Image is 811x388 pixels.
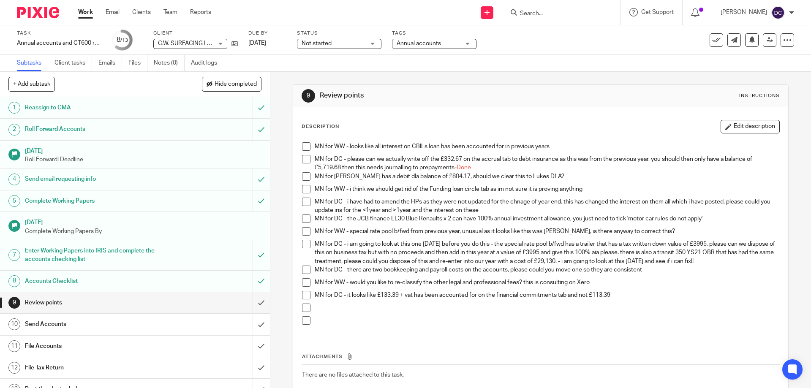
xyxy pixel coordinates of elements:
[8,340,20,352] div: 11
[78,8,93,16] a: Work
[8,318,20,330] div: 10
[519,10,595,18] input: Search
[320,91,559,100] h1: Review points
[132,8,151,16] a: Clients
[25,318,171,331] h1: Send Accounts
[315,291,779,299] p: MN for DC - it looks like £133.39 + vat has been accounted for on the financial commitments tab a...
[25,340,171,353] h1: File Accounts
[190,8,211,16] a: Reports
[25,216,261,227] h1: [DATE]
[315,227,779,236] p: MN for WW - special rate pool b/fwd from previous year, unusual as it looks like this was [PERSON...
[397,41,441,46] span: Annual accounts
[25,145,261,155] h1: [DATE]
[315,214,779,223] p: MN for DC - the JCB finance LL30 Blue Renaults x 2 can have 100% annual investment allowance, you...
[17,30,101,37] label: Task
[163,8,177,16] a: Team
[8,102,20,114] div: 1
[641,9,674,15] span: Get Support
[54,55,92,71] a: Client tasks
[25,361,171,374] h1: File Tax Return
[302,41,332,46] span: Not started
[302,89,315,103] div: 9
[721,8,767,16] p: [PERSON_NAME]
[17,55,48,71] a: Subtasks
[8,249,20,261] div: 7
[25,123,171,136] h1: Roll Forward Accounts
[297,30,381,37] label: Status
[457,165,471,171] span: Done
[128,55,147,71] a: Files
[315,198,779,215] p: MN for DC - i have had to amend the HPs as they were not updated for the chnage of year end. this...
[8,77,55,91] button: + Add subtask
[17,7,59,18] img: Pixie
[302,354,343,359] span: Attachments
[8,174,20,185] div: 4
[25,275,171,288] h1: Accounts Checklist
[25,296,171,309] h1: Review points
[17,39,101,47] div: Annual accounts and CT600 return
[191,55,223,71] a: Audit logs
[25,195,171,207] h1: Complete Working Papers
[392,30,476,37] label: Tags
[721,120,780,133] button: Edit description
[25,244,171,266] h1: Enter Working Papers into IRIS and complete the accounts checking list
[158,41,215,46] span: C.W. SURFACING LTD.
[315,185,779,193] p: MN for WW - i think we should get rid of the Funding loan circle tab as im not sure it is proving...
[25,173,171,185] h1: Send email requesting info
[739,92,780,99] div: Instructions
[8,275,20,287] div: 8
[25,227,261,236] p: Complete Working Papers By
[8,362,20,374] div: 12
[771,6,785,19] img: svg%3E
[248,40,266,46] span: [DATE]
[8,195,20,207] div: 5
[248,30,286,37] label: Due by
[302,123,339,130] p: Description
[315,155,779,172] p: MN for DC - please can we actually write off the £332.67 on the accrual tab to debt insurance as ...
[302,372,404,378] span: There are no files attached to this task.
[117,35,128,45] div: 8
[98,55,122,71] a: Emails
[315,266,779,274] p: MN for DC - there are two bookkeeping and payroll costs on the accounts, please could you move on...
[154,55,185,71] a: Notes (0)
[315,240,779,266] p: MN for DC - i am going to look at this one [DATE] before you do this - the special rate pool b/fw...
[315,278,779,287] p: MN for WW - would you like to re-classify the other legal and professional fees? this is consulti...
[25,101,171,114] h1: Reassign to CMA
[315,142,779,151] p: MN for WW - looks like all interest on CBILs loan has been accounted for in previous years
[25,155,261,164] p: Roll Forwardl Deadline
[106,8,120,16] a: Email
[8,297,20,309] div: 9
[315,172,779,181] p: MN for [PERSON_NAME] has a debit dla balance of £804.17, should we clear this to Lukes DLA?
[202,77,261,91] button: Hide completed
[215,81,257,88] span: Hide completed
[8,124,20,136] div: 2
[120,38,128,43] small: /13
[153,30,238,37] label: Client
